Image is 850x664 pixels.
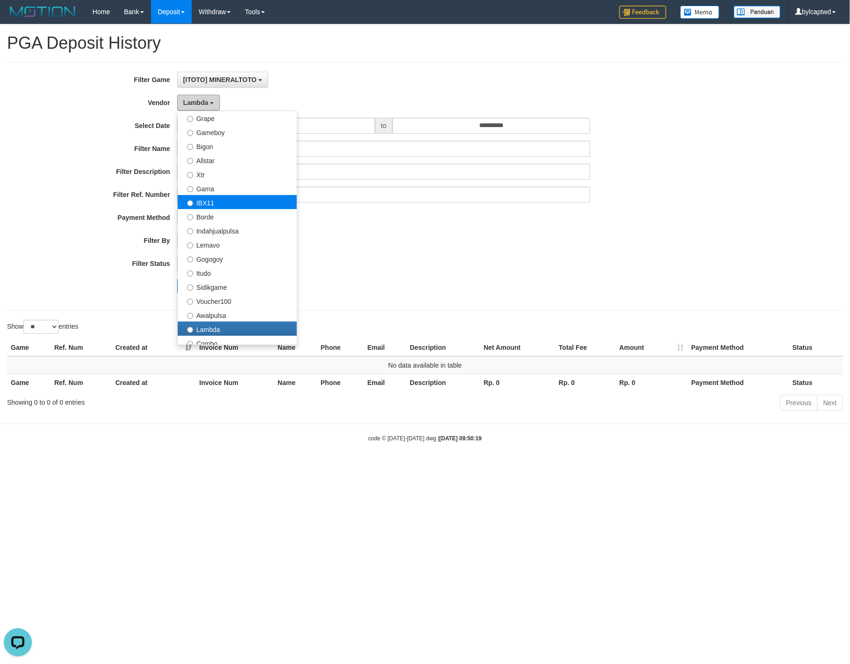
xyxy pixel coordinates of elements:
th: Rp. 0 [555,374,616,391]
h1: PGA Deposit History [7,34,843,53]
th: Name [274,339,317,356]
th: Name [274,374,317,391]
img: Button%20Memo.svg [680,6,720,19]
th: Phone [317,374,364,391]
span: Lambda [183,99,209,106]
th: Invoice Num [196,339,274,356]
button: [ITOTO] MINERALTOTO [177,72,268,88]
td: No data available in table [7,356,843,374]
input: Sidikgame [187,285,193,291]
span: [ITOTO] MINERALTOTO [183,76,257,83]
span: to [375,118,393,134]
img: MOTION_logo.png [7,5,78,19]
label: Lemavo [178,237,297,251]
input: Indahjualpulsa [187,228,193,234]
input: Awalpulsa [187,313,193,319]
th: Description [406,339,480,356]
input: IBX11 [187,200,193,206]
input: Gama [187,186,193,192]
th: Game [7,339,51,356]
input: Borde [187,214,193,220]
th: Status [789,374,843,391]
th: Invoice Num [196,374,274,391]
th: Created at [112,374,196,391]
label: Indahjualpulsa [178,223,297,237]
input: Lemavo [187,242,193,249]
button: Open LiveChat chat widget [4,4,32,32]
th: Description [406,374,480,391]
input: Gameboy [187,130,193,136]
label: IBX11 [178,195,297,209]
th: Game [7,374,51,391]
input: Voucher100 [187,299,193,305]
input: Grape [187,116,193,122]
th: Amount: activate to sort column ascending [616,339,687,356]
th: Ref. Num [51,339,112,356]
label: Borde [178,209,297,223]
label: Lambda [178,322,297,336]
input: Itudo [187,271,193,277]
label: Gogogoy [178,251,297,265]
label: Show entries [7,320,78,334]
strong: [DATE] 09:50:19 [439,435,481,442]
label: Sidikgame [178,279,297,294]
th: Payment Method [688,374,789,391]
label: Gameboy [178,125,297,139]
select: Showentries [23,320,59,334]
input: Bigon [187,144,193,150]
th: Net Amount [480,339,555,356]
img: panduan.png [734,6,781,18]
label: Awalpulsa [178,308,297,322]
th: Total Fee [555,339,616,356]
th: Rp. 0 [616,374,687,391]
label: Voucher100 [178,294,297,308]
th: Ref. Num [51,374,112,391]
th: Email [364,374,406,391]
div: Showing 0 to 0 of 0 entries [7,394,347,407]
label: Combo [178,336,297,350]
th: Rp. 0 [480,374,555,391]
th: Payment Method [688,339,789,356]
label: Grape [178,111,297,125]
input: Allstar [187,158,193,164]
input: Combo [187,341,193,347]
th: Email [364,339,406,356]
button: Lambda [177,95,220,111]
input: Gogogoy [187,257,193,263]
label: Itudo [178,265,297,279]
img: Feedback.jpg [619,6,666,19]
label: Gama [178,181,297,195]
small: code © [DATE]-[DATE] dwg | [369,435,482,442]
th: Created at: activate to sort column ascending [112,339,196,356]
label: Bigon [178,139,297,153]
input: Lambda [187,327,193,333]
label: Allstar [178,153,297,167]
a: Previous [780,395,818,411]
th: Status [789,339,843,356]
th: Phone [317,339,364,356]
input: Xtr [187,172,193,178]
a: Next [817,395,843,411]
label: Xtr [178,167,297,181]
